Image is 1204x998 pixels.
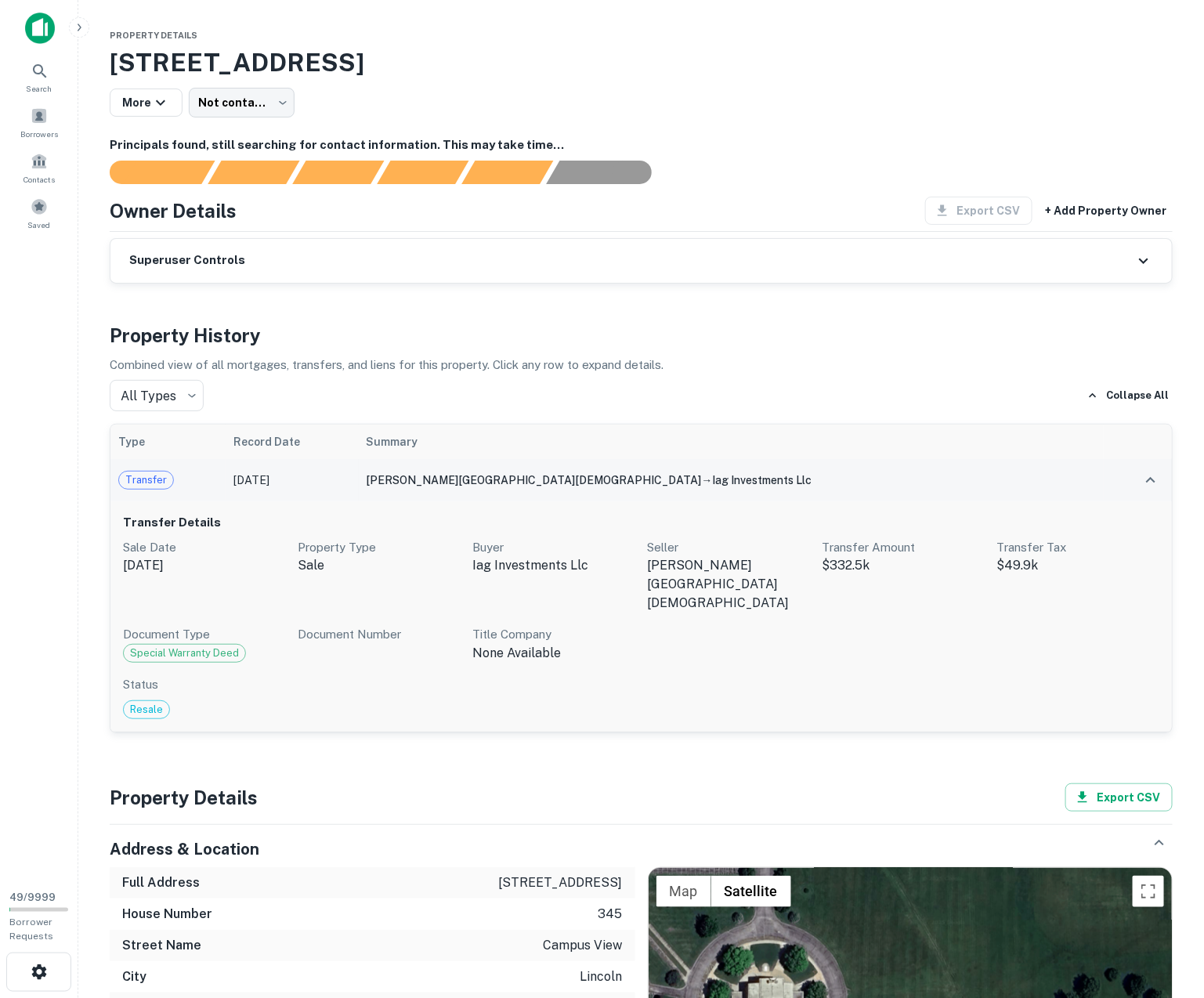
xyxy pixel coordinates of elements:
span: Saved [28,219,51,231]
p: Document Type [123,625,285,644]
p: [PERSON_NAME][GEOGRAPHIC_DATA][DEMOGRAPHIC_DATA] [648,556,810,613]
h6: City [122,967,146,986]
p: Property Type [298,538,460,557]
div: Your request is received and processing... [208,161,299,184]
p: [STREET_ADDRESS] [499,873,623,892]
iframe: Chat Widget [1126,873,1204,948]
p: Buyer [472,538,635,557]
span: Property Details [110,31,197,40]
h6: Superuser Controls [129,251,245,269]
h5: Address & Location [110,837,259,861]
button: expand row [1137,467,1164,494]
div: Sending borrower request to AI... [91,161,208,184]
p: Transfer Tax [997,538,1159,557]
span: iag investments llc [713,474,812,486]
a: Search [5,56,74,98]
a: Saved [5,192,74,234]
h3: [STREET_ADDRESS] [110,44,1173,81]
span: Special Warranty Deed [124,645,245,661]
button: More [110,89,183,117]
p: Document Number [298,625,460,644]
a: Borrowers [5,101,74,143]
h4: Property Details [110,783,258,812]
button: Collapse All [1083,384,1173,407]
div: Code: 68 [123,644,246,663]
h6: House Number [122,905,212,924]
td: [DATE] [226,459,359,501]
button: Export CSV [1065,783,1173,812]
h4: Property History [110,321,1173,349]
p: campus view [544,936,623,955]
h6: Principals found, still searching for contact information. This may take time... [110,136,1173,154]
p: iag investments llc [472,556,635,575]
span: Contacts [24,173,55,186]
span: Transfer [119,472,173,488]
h4: Owner Details [110,197,237,225]
p: 345 [598,905,623,924]
p: $49.9k [997,556,1159,575]
th: Record Date [226,425,359,459]
div: AI fulfillment process complete. [547,161,671,184]
p: $332.5k [823,556,985,575]
button: Show satellite imagery [711,876,791,907]
div: Not contacted [189,88,295,118]
p: Status [123,675,1159,694]
button: Show street map [656,876,711,907]
p: sale [298,556,460,575]
h6: Full Address [122,873,200,892]
button: + Add Property Owner [1039,197,1173,225]
th: Type [110,425,226,459]
p: lincoln [580,967,623,986]
span: [PERSON_NAME][GEOGRAPHIC_DATA][DEMOGRAPHIC_DATA] [367,474,702,486]
span: Borrowers [20,128,58,140]
p: Seller [648,538,810,557]
div: Principals found, AI now looking for contact information... [377,161,468,184]
a: Contacts [5,146,74,189]
span: Borrower Requests [9,917,53,942]
p: Sale Date [123,538,285,557]
div: All Types [110,380,204,411]
span: 49 / 9999 [9,891,56,903]
img: capitalize-icon.png [25,13,55,44]
p: Transfer Amount [823,538,985,557]
h6: Transfer Details [123,514,1159,532]
div: Documents found, AI parsing details... [292,161,384,184]
p: Title Company [472,625,635,644]
span: Resale [124,702,169,718]
p: none available [472,644,635,663]
th: Summary [359,425,1104,459]
div: Principals found, still searching for contact information. This may take time... [461,161,553,184]
p: Combined view of all mortgages, transfers, and liens for this property. Click any row to expand d... [110,356,1173,374]
span: Search [27,82,52,95]
div: → [367,472,1096,489]
h6: Street Name [122,936,201,955]
p: [DATE] [123,556,285,575]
